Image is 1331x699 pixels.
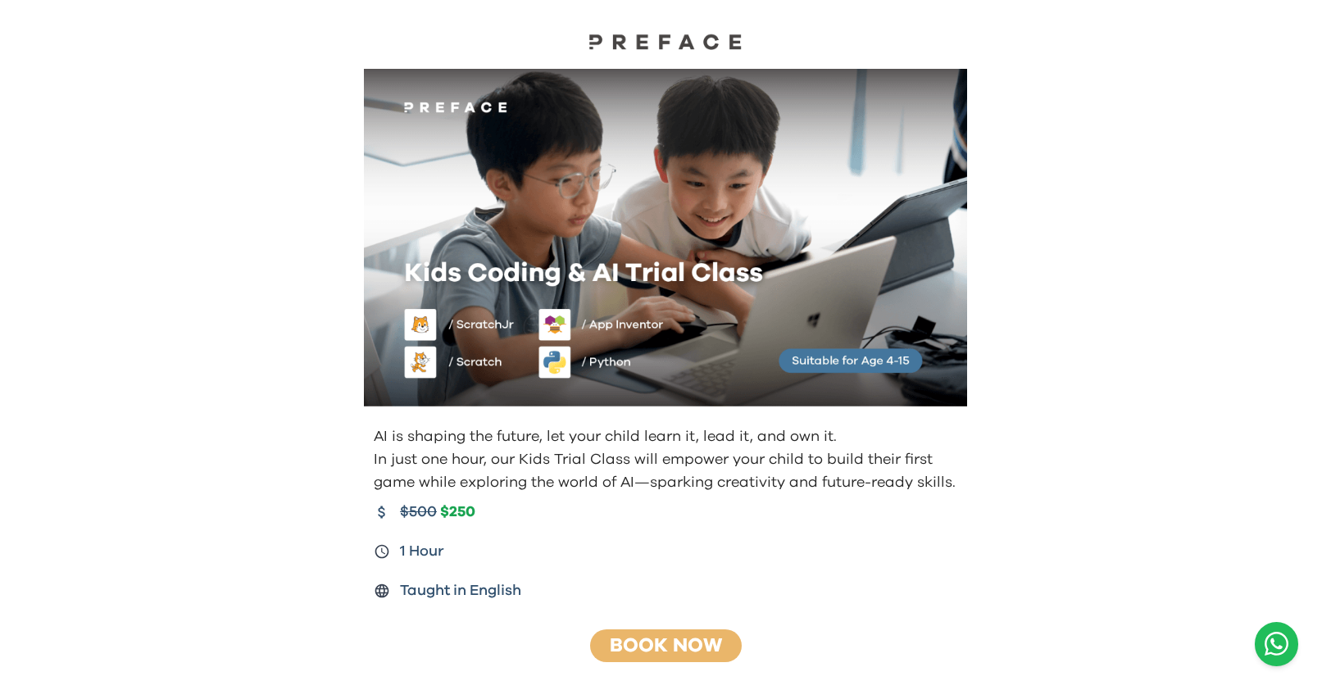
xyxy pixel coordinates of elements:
[400,540,444,563] span: 1 Hour
[374,425,961,448] p: AI is shaping the future, let your child learn it, lead it, and own it.
[1255,622,1298,666] button: Open WhatsApp chat
[440,503,475,522] span: $250
[584,33,747,50] img: Preface Logo
[585,629,747,663] button: Book Now
[610,636,722,656] a: Book Now
[584,33,747,56] a: Preface Logo
[1255,622,1298,666] a: Chat with us on WhatsApp
[374,448,961,494] p: In just one hour, our Kids Trial Class will empower your child to build their first game while ex...
[400,501,437,524] span: $500
[400,579,521,602] span: Taught in English
[364,69,967,407] img: Kids learning to code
